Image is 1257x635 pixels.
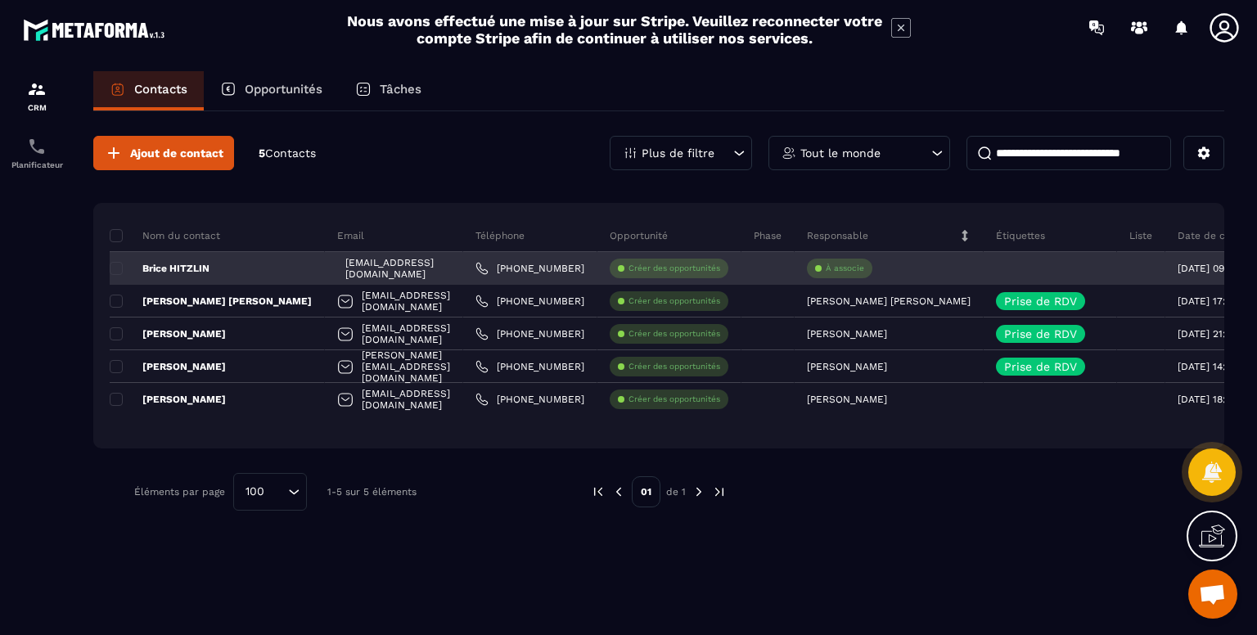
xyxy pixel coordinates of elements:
p: 1-5 sur 5 éléments [327,486,417,498]
p: [DATE] 17:26 [1178,295,1237,307]
p: Tâches [380,82,421,97]
img: logo [23,15,170,45]
a: schedulerschedulerPlanificateur [4,124,70,182]
p: [DATE] 21:05 [1178,328,1237,340]
a: [PHONE_NUMBER] [475,327,584,340]
p: [PERSON_NAME] [807,394,887,405]
p: Responsable [807,229,868,242]
img: prev [591,484,606,499]
p: [PERSON_NAME] [807,361,887,372]
p: [PERSON_NAME] [807,328,887,340]
p: Planificateur [4,160,70,169]
p: [PERSON_NAME] [110,393,226,406]
a: Opportunités [204,71,339,110]
p: CRM [4,103,70,112]
button: Ajout de contact [93,136,234,170]
p: Contacts [134,82,187,97]
p: Opportunité [610,229,668,242]
a: [PHONE_NUMBER] [475,262,584,275]
a: [PHONE_NUMBER] [475,295,584,308]
img: scheduler [27,137,47,156]
p: Prise de RDV [1004,295,1077,307]
p: Opportunités [245,82,322,97]
p: Étiquettes [996,229,1045,242]
p: [DATE] 18:29 [1178,394,1237,405]
a: Tâches [339,71,438,110]
p: [PERSON_NAME] [PERSON_NAME] [807,295,971,307]
p: Prise de RDV [1004,328,1077,340]
img: next [712,484,727,499]
p: Phase [754,229,782,242]
p: de 1 [666,485,686,498]
p: Créer des opportunités [628,263,720,274]
div: Search for option [233,473,307,511]
p: [PERSON_NAME] [110,360,226,373]
img: next [692,484,706,499]
a: [PHONE_NUMBER] [475,360,584,373]
a: formationformationCRM [4,67,70,124]
p: Créer des opportunités [628,394,720,405]
img: formation [27,79,47,99]
span: Ajout de contact [130,145,223,161]
a: [PHONE_NUMBER] [475,393,584,406]
p: [PERSON_NAME] [PERSON_NAME] [110,295,312,308]
p: [PERSON_NAME] [110,327,226,340]
p: Créer des opportunités [628,328,720,340]
p: Créer des opportunités [628,361,720,372]
p: [DATE] 09:32 [1178,263,1239,274]
p: Plus de filtre [642,147,714,159]
p: Liste [1129,229,1152,242]
p: Tout le monde [800,147,881,159]
div: Ouvrir le chat [1188,570,1237,619]
span: 100 [240,483,270,501]
h2: Nous avons effectué une mise à jour sur Stripe. Veuillez reconnecter votre compte Stripe afin de ... [346,12,883,47]
p: Brice HITZLIN [110,262,209,275]
p: À associe [826,263,864,274]
input: Search for option [270,483,284,501]
p: Téléphone [475,229,525,242]
p: Éléments par page [134,486,225,498]
p: Email [337,229,364,242]
p: Prise de RDV [1004,361,1077,372]
p: 5 [259,146,316,161]
span: Contacts [265,146,316,160]
a: Contacts [93,71,204,110]
p: Créer des opportunités [628,295,720,307]
p: 01 [632,476,660,507]
img: prev [611,484,626,499]
p: Nom du contact [110,229,220,242]
p: [DATE] 14:16 [1178,361,1236,372]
